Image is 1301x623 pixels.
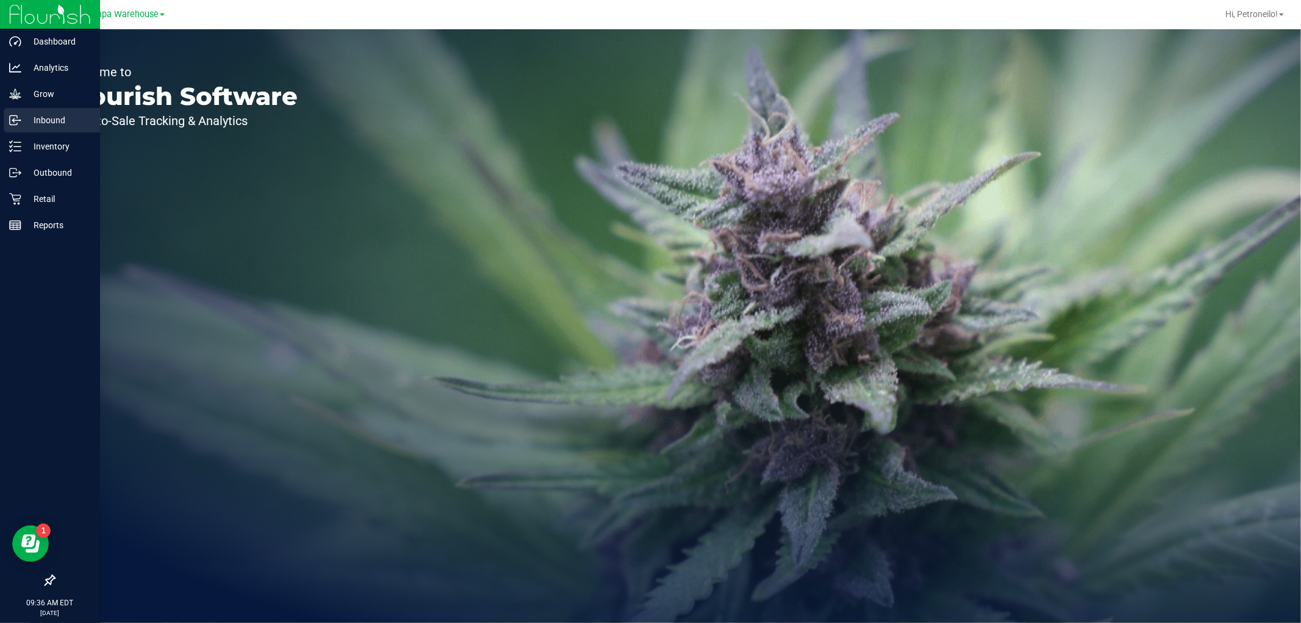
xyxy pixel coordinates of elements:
[66,84,298,109] p: Flourish Software
[21,60,95,75] p: Analytics
[66,115,298,127] p: Seed-to-Sale Tracking & Analytics
[5,608,95,618] p: [DATE]
[21,34,95,49] p: Dashboard
[9,35,21,48] inline-svg: Dashboard
[9,219,21,231] inline-svg: Reports
[9,62,21,74] inline-svg: Analytics
[21,165,95,180] p: Outbound
[21,113,95,128] p: Inbound
[21,87,95,101] p: Grow
[21,218,95,232] p: Reports
[36,524,51,538] iframe: Resource center unread badge
[1225,9,1278,19] span: Hi, Petroneilo!
[9,114,21,126] inline-svg: Inbound
[21,192,95,206] p: Retail
[84,9,159,20] span: Tampa Warehouse
[9,167,21,179] inline-svg: Outbound
[9,140,21,153] inline-svg: Inventory
[5,597,95,608] p: 09:36 AM EDT
[66,66,298,78] p: Welcome to
[12,525,49,562] iframe: Resource center
[21,139,95,154] p: Inventory
[9,88,21,100] inline-svg: Grow
[9,193,21,205] inline-svg: Retail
